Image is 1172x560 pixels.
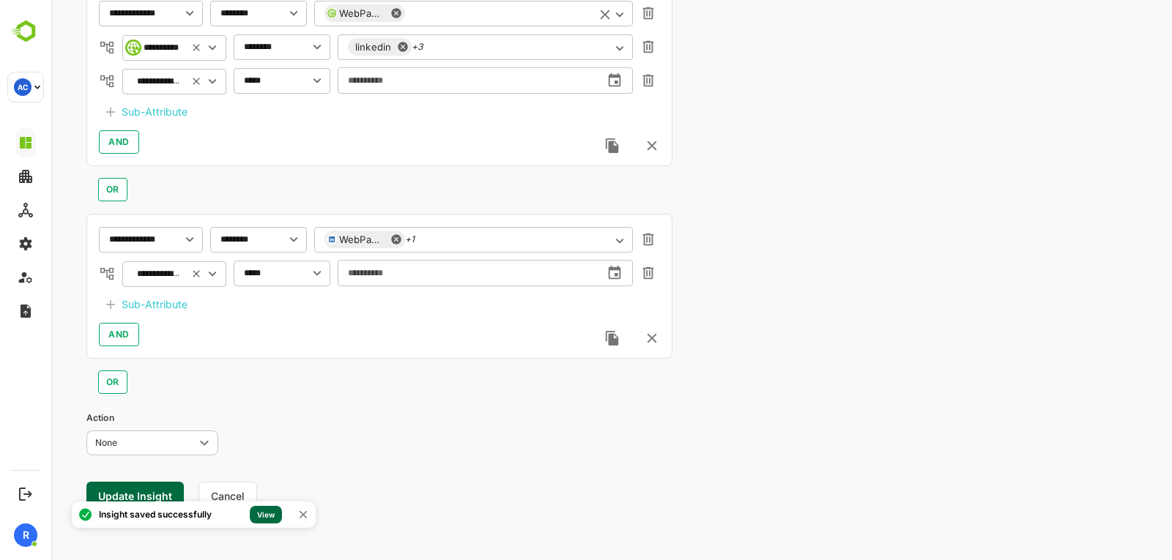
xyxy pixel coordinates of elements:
svg: Remove Filter [593,138,609,154]
svg: Copy Filter [553,330,569,346]
div: WebPageVisit [288,235,333,244]
svg: Copy Filter [553,138,569,154]
button: Open [258,265,274,281]
a: View [199,506,231,523]
button: Open [130,231,146,247]
div: linkedin [297,38,360,56]
button: Sub-Attribute [48,101,140,123]
button: OR [47,178,76,201]
div: WebPageVisit [273,4,354,22]
div: WebPageVisit [273,231,354,248]
button: Clear [546,7,562,23]
div: Insight saved successfully [48,506,240,523]
button: Open [258,72,274,89]
button: change date [555,265,571,281]
button: change date [555,72,571,89]
div: None [35,430,167,455]
button: OR [47,370,76,394]
div: R [14,523,37,547]
img: BambooboxLogoMark.f1c84d78b4c51b1a7b5f700c9845e183.svg [7,18,45,45]
button: AND [48,130,88,154]
span: +3 [360,42,371,52]
span: AND [57,133,78,151]
div: AC [14,78,31,96]
button: Open [234,231,251,247]
span: OR [56,181,67,198]
button: Cancel [147,482,206,510]
button: Open [560,233,576,249]
span: OR [56,373,67,391]
span: AND [57,326,78,343]
button: AND [48,323,88,346]
span: +1 [354,234,363,244]
button: Open [130,5,146,21]
div: Sub-Attribute [70,296,136,313]
div: Sub-Attribute [70,103,136,121]
button: Open [560,7,576,23]
button: Sub-Attribute [48,294,140,316]
button: Open [560,40,576,56]
button: Update Insight [35,482,133,510]
button: Open [234,5,251,21]
p: Action [35,411,621,425]
button: Logout [15,484,35,504]
div: linkedin [297,42,340,51]
svg: Remove Filter [593,330,609,346]
button: Open [258,39,274,55]
div: WebPageVisit [288,9,333,18]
